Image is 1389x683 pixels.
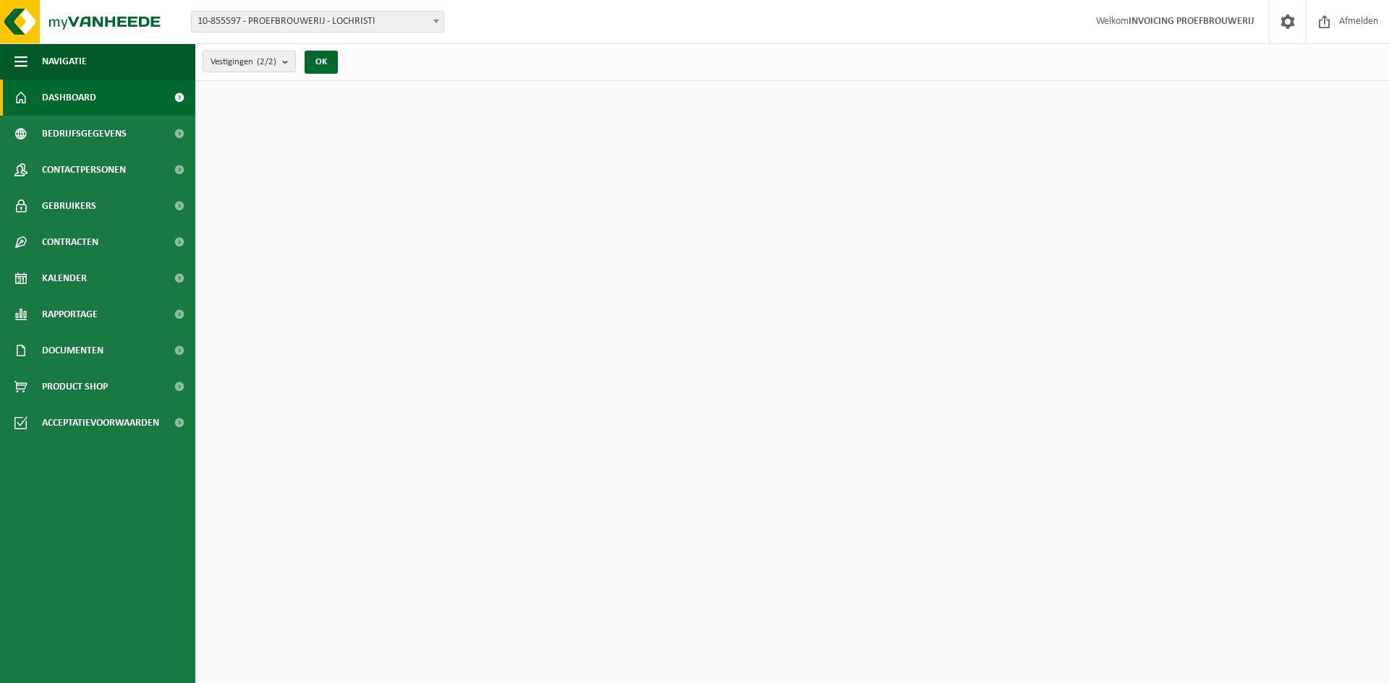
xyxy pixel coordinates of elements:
[1129,16,1254,27] strong: INVOICING PROEFBROUWERIJ
[42,116,127,152] span: Bedrijfsgegevens
[42,332,103,369] span: Documenten
[305,51,338,74] button: OK
[42,224,98,260] span: Contracten
[42,188,96,224] span: Gebruikers
[257,57,276,66] count: (2/2)
[203,51,296,72] button: Vestigingen(2/2)
[42,296,98,332] span: Rapportage
[42,43,87,80] span: Navigatie
[42,80,96,116] span: Dashboard
[191,11,444,33] span: 10-855597 - PROEFBROUWERIJ - LOCHRISTI
[42,405,159,441] span: Acceptatievoorwaarden
[42,260,87,296] span: Kalender
[192,12,443,32] span: 10-855597 - PROEFBROUWERIJ - LOCHRISTI
[42,152,126,188] span: Contactpersonen
[42,369,108,405] span: Product Shop
[211,51,276,73] span: Vestigingen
